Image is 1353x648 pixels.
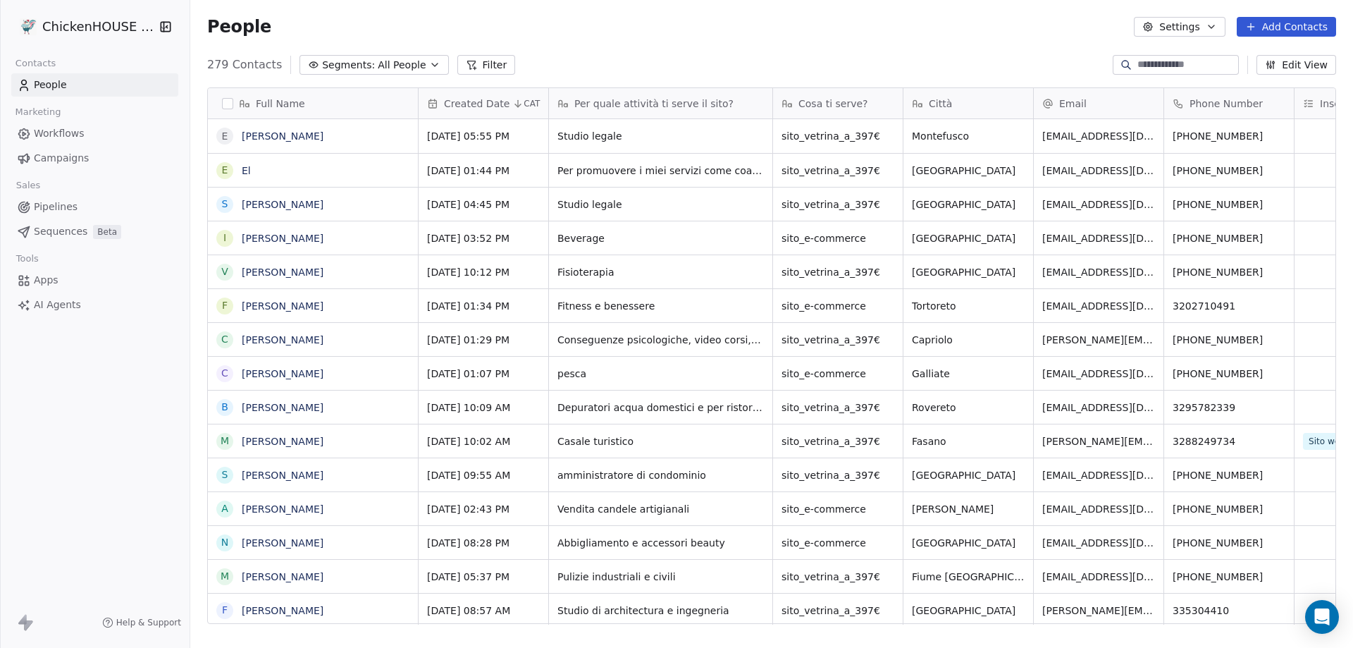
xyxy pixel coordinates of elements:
span: Email [1059,97,1087,111]
span: Fiume [GEOGRAPHIC_DATA] [912,570,1025,584]
span: [PHONE_NUMBER] [1173,502,1285,516]
span: Sales [10,175,47,196]
span: 3202710491 [1173,299,1285,313]
span: 335304410 [1173,604,1285,618]
a: El [242,165,251,176]
span: [EMAIL_ADDRESS][DOMAIN_NAME] [1042,536,1155,550]
span: [GEOGRAPHIC_DATA] [912,536,1025,550]
span: [PHONE_NUMBER] [1173,197,1285,212]
span: sito_e-commerce [781,536,894,550]
div: N [221,535,228,550]
span: [PERSON_NAME][EMAIL_ADDRESS][DOMAIN_NAME] [1042,333,1155,347]
div: Cosa ti serve? [773,88,903,118]
a: [PERSON_NAME] [242,300,323,312]
span: Per quale attività ti serve il sito? [574,97,734,111]
span: Workflows [34,126,85,141]
span: Sequences [34,224,87,239]
span: Help & Support [116,617,181,628]
span: [PHONE_NUMBER] [1173,333,1285,347]
a: Pipelines [11,195,178,219]
span: Created Date [444,97,509,111]
span: CAT [524,98,540,109]
span: [PHONE_NUMBER] [1173,468,1285,482]
span: [DATE] 01:44 PM [427,164,540,178]
div: M [221,569,229,584]
span: Tools [10,248,44,269]
span: [EMAIL_ADDRESS][DOMAIN_NAME] [1042,468,1155,482]
span: Conseguenze psicologiche, video corsi, vendita libri pdf [557,333,764,347]
span: [DATE] 08:57 AM [427,604,540,618]
span: Città [929,97,952,111]
span: [EMAIL_ADDRESS][DOMAIN_NAME] [1042,231,1155,245]
a: Help & Support [102,617,181,628]
span: [EMAIL_ADDRESS][DOMAIN_NAME] [1042,367,1155,381]
span: [EMAIL_ADDRESS][DOMAIN_NAME] [1042,502,1155,516]
a: [PERSON_NAME] [242,436,323,447]
span: [DATE] 01:34 PM [427,299,540,313]
span: sito_vetrina_a_397€ [781,401,894,415]
span: [PERSON_NAME][EMAIL_ADDRESS][DOMAIN_NAME] [1042,434,1155,448]
span: Cosa ti serve? [798,97,868,111]
span: Pulizie industriali e civili [557,570,764,584]
span: amministratore di condominio [557,468,764,482]
span: sito_e-commerce [781,299,894,313]
a: Apps [11,269,178,292]
a: [PERSON_NAME] [242,537,323,549]
span: sito_vetrina_a_397€ [781,434,894,448]
span: sito_e-commerce [781,502,894,516]
span: [PHONE_NUMBER] [1173,570,1285,584]
a: [PERSON_NAME] [242,503,323,515]
a: [PERSON_NAME] [242,368,323,379]
span: Beta [93,225,121,239]
span: [DATE] 10:12 PM [427,265,540,279]
span: [EMAIL_ADDRESS][DOMAIN_NAME] [1042,197,1155,212]
span: [GEOGRAPHIC_DATA] [912,197,1025,212]
span: Depuratori acqua domestici e per ristorante [557,401,764,415]
a: Campaigns [11,147,178,170]
span: Abbigliamento e accessori beauty [557,536,764,550]
div: I [223,231,226,245]
span: [DATE] 03:52 PM [427,231,540,245]
span: Studio legale [557,129,764,143]
span: sito_vetrina_a_397€ [781,570,894,584]
span: All People [378,58,426,73]
span: [GEOGRAPHIC_DATA] [912,231,1025,245]
a: [PERSON_NAME] [242,470,323,481]
span: sito_vetrina_a_397€ [781,604,894,618]
span: [DATE] 02:43 PM [427,502,540,516]
div: Email [1034,88,1163,118]
span: Studio legale [557,197,764,212]
span: sito_e-commerce [781,367,894,381]
span: Full Name [256,97,305,111]
span: Segments: [322,58,375,73]
span: Vendita candele artigianali [557,502,764,516]
span: 3295782339 [1173,401,1285,415]
span: [GEOGRAPHIC_DATA] [912,164,1025,178]
div: grid [208,119,419,625]
span: [DATE] 08:28 PM [427,536,540,550]
span: [EMAIL_ADDRESS][DOMAIN_NAME] [1042,265,1155,279]
div: B [221,400,228,415]
span: [DATE] 04:45 PM [427,197,540,212]
span: Marketing [9,102,67,123]
span: Fasano [912,434,1025,448]
div: F [222,603,228,618]
span: [PHONE_NUMBER] [1173,536,1285,550]
span: [PHONE_NUMBER] [1173,265,1285,279]
span: [PHONE_NUMBER] [1173,129,1285,143]
button: Settings [1134,17,1225,37]
div: Created DateCAT [419,88,548,118]
div: E [222,163,228,178]
a: [PERSON_NAME] [242,571,323,582]
span: People [34,78,67,92]
button: Edit View [1256,55,1336,75]
span: Campaigns [34,151,89,166]
span: sito_e-commerce [781,231,894,245]
a: [PERSON_NAME] [242,233,323,244]
span: 3288249734 [1173,434,1285,448]
span: Beverage [557,231,764,245]
div: Open Intercom Messenger [1305,600,1339,634]
span: pesca [557,367,764,381]
span: Fitness e benessere [557,299,764,313]
span: [PHONE_NUMBER] [1173,367,1285,381]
